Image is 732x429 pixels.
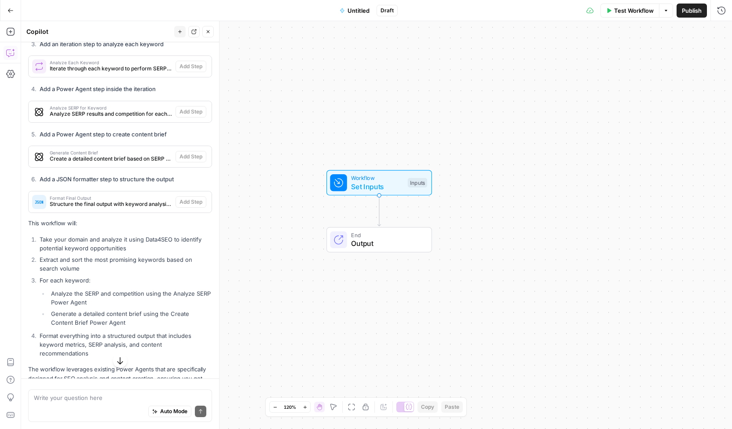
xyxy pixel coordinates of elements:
button: Copy [417,401,438,413]
span: Iterate through each keyword to perform SERP analysis [50,65,172,73]
span: Publish [682,6,702,15]
button: Add Step [176,106,206,117]
strong: Add a Power Agent step inside the iteration [40,85,156,92]
button: Auto Mode [148,406,191,417]
span: Analyze SERP results and competition for each keyword [50,110,172,118]
span: Add Step [179,153,202,161]
button: Add Step [176,196,206,208]
span: Auto Mode [160,407,187,415]
li: Analyze the SERP and competition using the Analyze SERP Power Agent [49,289,212,307]
span: Paste [445,403,459,411]
p: The workflow leverages existing Power Agents that are specifically designed for SEO analysis and ... [28,365,212,421]
span: Output [351,238,423,249]
div: Inputs [408,178,427,188]
span: Create a detailed content brief based on SERP analysis [50,155,172,163]
button: Publish [677,4,707,18]
span: Workflow [351,174,403,182]
button: Untitled [334,4,375,18]
li: For each keyword: [37,276,212,327]
span: Add Step [179,198,202,206]
li: Generate a detailed content brief using the Create Content Brief Power Agent [49,309,212,327]
span: Analyze SERP for Keyword [50,106,172,110]
li: Extract and sort the most promising keywords based on search volume [37,255,212,273]
span: Draft [381,7,394,15]
span: Add Step [179,108,202,116]
strong: Add an iteration step to analyze each keyword [40,40,164,48]
g: Edge from start to end [377,195,381,226]
div: WorkflowSet InputsInputs [297,170,461,196]
button: Add Step [176,151,206,162]
span: Untitled [348,6,370,15]
button: Paste [441,401,463,413]
li: Take your domain and analyze it using Data4SEO to identify potential keyword opportunities [37,235,212,253]
span: 120% [284,403,296,411]
span: Format Final Output [50,196,172,200]
span: Generate Content Brief [50,150,172,155]
div: EndOutput [297,227,461,253]
span: Structure the final output with keyword analysis and content brief [50,200,172,208]
button: Add Step [176,61,206,72]
span: Copy [421,403,434,411]
strong: Add a JSON formatter step to structure the output [40,176,174,183]
p: This workflow will: [28,219,212,228]
span: Add Step [179,62,202,70]
span: Set Inputs [351,181,403,192]
li: Format everything into a structured output that includes keyword metrics, SERP analysis, and cont... [37,331,212,358]
button: Test Workflow [600,4,659,18]
div: Copilot [26,27,172,36]
span: End [351,231,423,239]
span: Test Workflow [614,6,654,15]
span: Analyze Each Keyword [50,60,172,65]
strong: Add a Power Agent step to create content brief [40,131,167,138]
